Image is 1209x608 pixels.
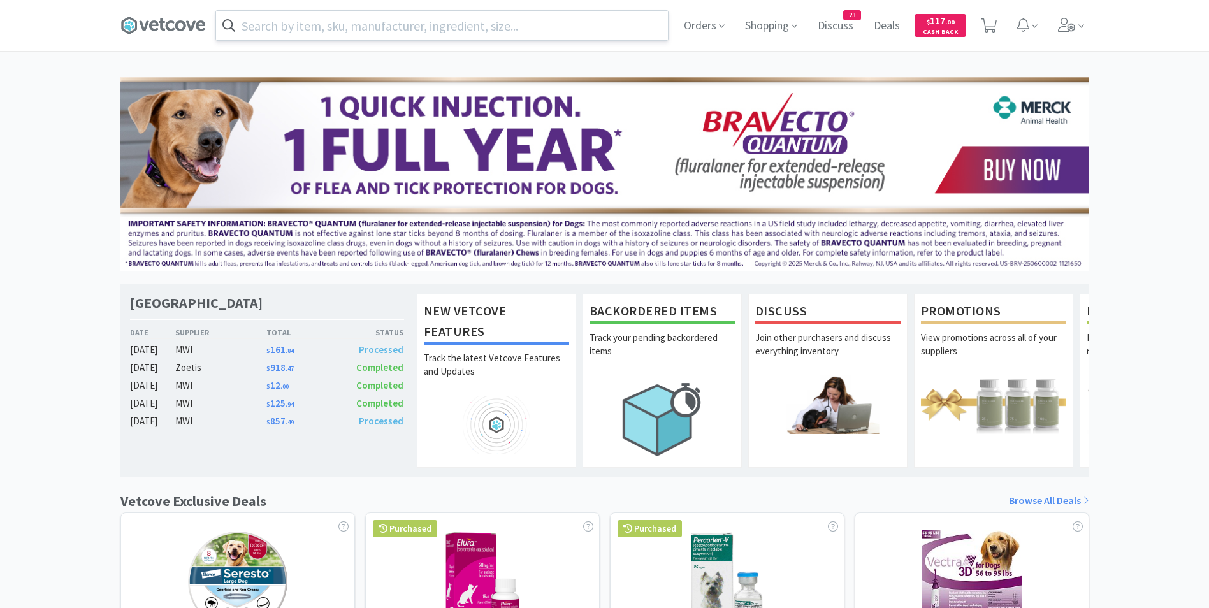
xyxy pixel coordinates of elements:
[280,382,289,391] span: . 00
[424,396,569,454] img: hero_feature_roadmap.png
[748,294,908,467] a: DiscussJoin other purchasers and discuss everything inventory
[921,301,1066,324] h1: Promotions
[130,414,176,429] div: [DATE]
[286,418,294,426] span: . 49
[813,20,858,32] a: Discuss23
[130,342,176,358] div: [DATE]
[266,347,270,355] span: $
[130,378,404,393] a: [DATE]MWI$12.00Completed
[175,396,266,411] div: MWI
[266,326,335,338] div: Total
[1009,493,1089,509] a: Browse All Deals
[927,18,930,26] span: $
[130,378,176,393] div: [DATE]
[266,379,289,391] span: 12
[755,375,901,433] img: hero_discuss.png
[175,326,266,338] div: Supplier
[923,29,958,37] span: Cash Back
[417,294,576,467] a: New Vetcove FeaturesTrack the latest Vetcove Features and Updates
[915,8,966,43] a: $117.00Cash Back
[216,11,668,40] input: Search by item, sku, manufacturer, ingredient, size...
[266,415,294,427] span: 857
[130,360,176,375] div: [DATE]
[945,18,955,26] span: . 00
[356,397,403,409] span: Completed
[286,347,294,355] span: . 84
[130,294,263,312] h1: [GEOGRAPHIC_DATA]
[130,326,176,338] div: Date
[755,331,901,375] p: Join other purchasers and discuss everything inventory
[266,361,294,373] span: 918
[921,331,1066,375] p: View promotions across all of your suppliers
[914,294,1073,467] a: PromotionsView promotions across all of your suppliers
[921,375,1066,433] img: hero_promotions.png
[869,20,905,32] a: Deals
[359,415,403,427] span: Processed
[590,301,735,324] h1: Backordered Items
[130,396,176,411] div: [DATE]
[356,379,403,391] span: Completed
[266,400,270,409] span: $
[130,360,404,375] a: [DATE]Zoetis$918.47Completed
[266,382,270,391] span: $
[266,418,270,426] span: $
[356,361,403,373] span: Completed
[266,344,294,356] span: 161
[286,400,294,409] span: . 94
[583,294,742,467] a: Backordered ItemsTrack your pending backordered items
[590,375,735,463] img: hero_backorders.png
[130,342,404,358] a: [DATE]MWI$161.84Processed
[359,344,403,356] span: Processed
[120,77,1089,271] img: 3ffb5edee65b4d9ab6d7b0afa510b01f.jpg
[590,331,735,375] p: Track your pending backordered items
[286,365,294,373] span: . 47
[130,396,404,411] a: [DATE]MWI$125.94Completed
[424,301,569,345] h1: New Vetcove Features
[130,414,404,429] a: [DATE]MWI$857.49Processed
[335,326,404,338] div: Status
[266,365,270,373] span: $
[175,342,266,358] div: MWI
[755,301,901,324] h1: Discuss
[120,490,266,512] h1: Vetcove Exclusive Deals
[175,378,266,393] div: MWI
[175,414,266,429] div: MWI
[424,351,569,396] p: Track the latest Vetcove Features and Updates
[927,15,955,27] span: 117
[175,360,266,375] div: Zoetis
[844,11,860,20] span: 23
[266,397,294,409] span: 125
